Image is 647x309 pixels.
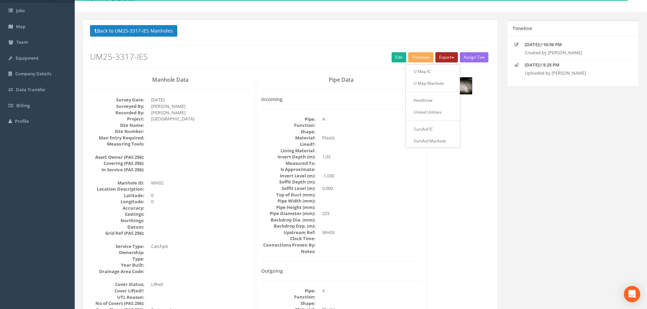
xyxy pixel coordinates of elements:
[261,160,316,167] dt: Measured To:
[90,243,144,250] dt: Service Type:
[407,124,459,134] a: SurvAid IC
[525,41,621,48] p: @
[455,77,472,94] img: 6e0930d2-298b-cc55-41e0-8500da616edd_d18d3d57-67e4-7abe-1d18-32ab89bee007_thumb.jpg
[90,294,144,301] dt: UTL Reason:
[90,154,144,160] dt: Asset Owner (PAS 256):
[90,217,144,224] dt: Northings:
[90,281,144,288] dt: Cover Status:
[407,107,459,117] a: United Utilities
[322,154,422,160] dd: 1.03
[151,180,251,186] dd: MH02
[90,116,144,122] dt: Project:
[151,110,251,116] dd: [PERSON_NAME]
[435,52,458,62] button: Export
[543,62,559,68] strong: 5:25 PM
[322,185,422,192] dd: 0.000
[90,97,144,103] dt: Survey Date:
[151,103,251,110] dd: [PERSON_NAME]
[261,248,316,255] dt: Notes:
[16,102,30,109] span: Billing
[16,86,46,93] span: Data Transfer
[624,286,640,302] div: Open Intercom Messenger
[90,230,144,236] dt: Grid Ref (PAS 256):
[90,262,144,268] dt: Year Built:
[261,185,316,192] dt: Soffit Level (m):
[90,249,144,256] dt: Ownership:
[407,95,459,105] a: Heathrow
[90,77,251,83] h3: Manhole Data
[460,52,488,62] button: Assign To
[261,122,316,129] dt: Function:
[151,116,251,122] dd: [GEOGRAPHIC_DATA]
[322,173,422,179] dd: -1.030
[407,78,459,89] a: U Map Manhole
[322,210,422,217] dd: 225
[261,97,422,102] h4: Incoming
[151,198,251,205] dd: 0
[90,167,144,173] dt: In Service (PAS 256):
[261,235,316,242] dt: Clock Time:
[90,25,177,37] button: Back to UM25-3317-IES Manholes
[261,204,316,211] dt: Pipe Height (mm):
[90,186,144,192] dt: Location Description:
[90,180,144,186] dt: Manhole ID:
[261,116,316,122] dt: Pipe:
[525,62,539,68] strong: [DATE]
[322,116,422,122] dd: A
[16,39,28,45] span: Team
[90,103,144,110] dt: Surveyed By:
[90,224,144,230] dt: Datum:
[322,229,422,236] dd: MH03
[261,77,422,83] h3: Pipe Data
[261,129,316,135] dt: Shape:
[151,97,251,103] dd: [DATE]
[525,41,539,47] strong: [DATE]
[90,211,144,217] dt: Eastings:
[90,192,144,199] dt: Latitude:
[261,135,316,141] dt: Material:
[151,192,251,199] dd: 0
[261,154,316,160] dt: Invert Depth (m):
[90,256,144,262] dt: Type:
[16,7,25,14] span: Jobs
[151,243,251,250] dd: Catchpit
[407,66,459,77] a: U Map IC
[90,288,144,294] dt: Cover Lifted?:
[261,288,316,294] dt: Pipe:
[151,281,251,288] dd: Lifted
[261,192,316,198] dt: Top of Duct (mm):
[90,205,144,211] dt: Accuracy:
[408,52,433,62] button: Preview
[261,148,316,154] dt: Lining Material:
[261,223,316,229] dt: Backdrop Dep. (m):
[261,242,316,248] dt: Connections Proven By:
[90,141,144,147] dt: Measuring Tools:
[15,71,51,77] span: Company Details
[90,52,490,61] h2: UM25-3317-IES
[15,118,29,124] span: Profile
[16,55,38,61] span: Equipment
[322,288,422,294] dd: X
[261,210,316,217] dt: Pipe Diameter (mm):
[407,136,459,146] a: SurvAid Manhole
[16,23,25,30] span: Map
[525,50,621,56] p: Created by [PERSON_NAME]
[525,70,621,76] p: Uploaded by [PERSON_NAME]
[90,122,144,129] dt: Site Name:
[261,268,422,273] h4: Outgoing
[513,26,532,31] h5: Timeline
[90,135,144,141] dt: Man Entry Required:
[392,52,406,62] a: Edit
[261,173,316,179] dt: Invert Level (m):
[90,300,144,307] dt: No of Covers (PAS 256):
[261,217,316,223] dt: Backdrop Dia. (mm):
[261,229,316,236] dt: Upstream Ref:
[261,300,316,307] dt: Shape:
[322,135,422,141] dd: Plastic
[90,110,144,116] dt: Recorded By:
[261,198,316,204] dt: Pipe Width (mm):
[261,179,316,185] dt: Soffit Depth (m):
[90,268,144,275] dt: Drainage Area Code:
[261,141,316,148] dt: Lined?:
[90,160,144,167] dt: Covering (PAS 256):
